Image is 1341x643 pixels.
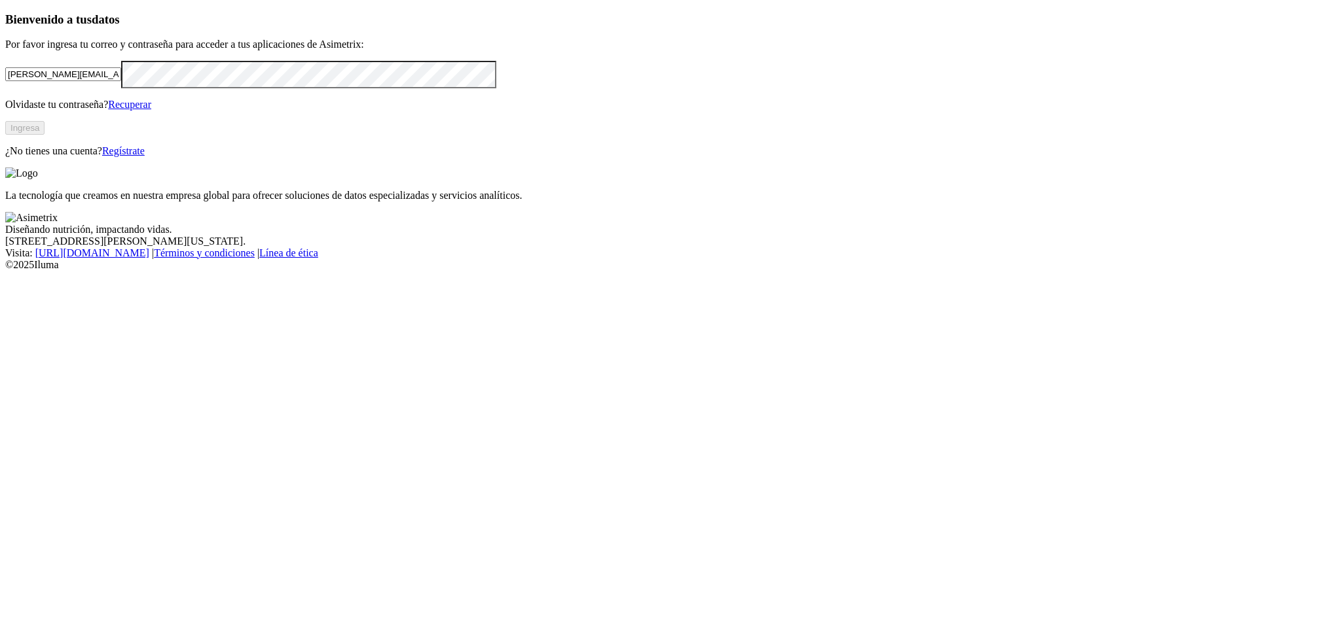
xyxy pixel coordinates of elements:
[5,224,1336,235] div: Diseñando nutrición, impactando vidas.
[5,167,38,179] img: Logo
[35,247,149,258] a: [URL][DOMAIN_NAME]
[5,235,1336,247] div: [STREET_ADDRESS][PERSON_NAME][US_STATE].
[259,247,318,258] a: Línea de ética
[5,190,1336,201] p: La tecnología que creamos en nuestra empresa global para ofrecer soluciones de datos especializad...
[5,247,1336,259] div: Visita : | |
[5,99,1336,111] p: Olvidaste tu contraseña?
[5,212,58,224] img: Asimetrix
[5,67,121,81] input: Tu correo
[154,247,255,258] a: Términos y condiciones
[5,145,1336,157] p: ¿No tienes una cuenta?
[102,145,145,156] a: Regístrate
[5,259,1336,271] div: © 2025 Iluma
[5,12,1336,27] h3: Bienvenido a tus
[5,39,1336,50] p: Por favor ingresa tu correo y contraseña para acceder a tus aplicaciones de Asimetrix:
[108,99,151,110] a: Recuperar
[92,12,120,26] span: datos
[5,121,45,135] button: Ingresa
